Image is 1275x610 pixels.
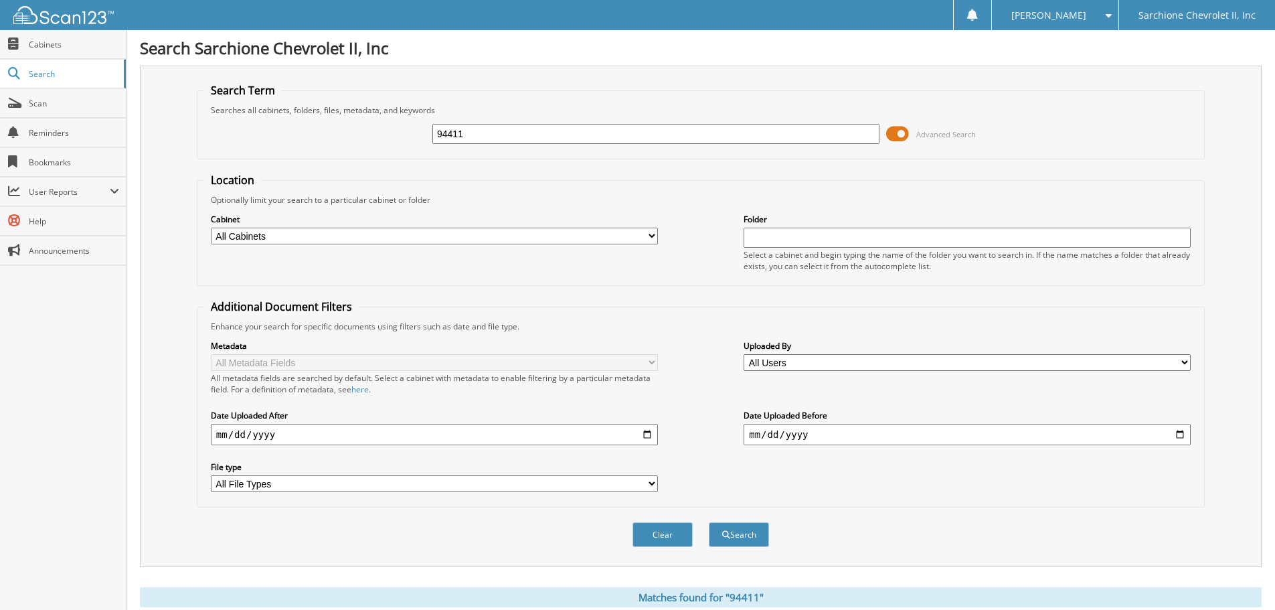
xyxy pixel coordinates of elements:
[29,245,119,256] span: Announcements
[211,340,658,352] label: Metadata
[204,173,261,187] legend: Location
[29,157,119,168] span: Bookmarks
[744,410,1191,421] label: Date Uploaded Before
[211,461,658,473] label: File type
[351,384,369,395] a: here
[29,186,110,198] span: User Reports
[29,39,119,50] span: Cabinets
[204,104,1197,116] div: Searches all cabinets, folders, files, metadata, and keywords
[211,372,658,395] div: All metadata fields are searched by default. Select a cabinet with metadata to enable filtering b...
[1138,11,1256,19] span: Sarchione Chevrolet II, Inc
[204,299,359,314] legend: Additional Document Filters
[140,587,1262,607] div: Matches found for "94411"
[1011,11,1086,19] span: [PERSON_NAME]
[632,522,693,547] button: Clear
[744,249,1191,272] div: Select a cabinet and begin typing the name of the folder you want to search in. If the name match...
[29,98,119,109] span: Scan
[204,83,282,98] legend: Search Term
[211,424,658,445] input: start
[29,216,119,227] span: Help
[211,410,658,421] label: Date Uploaded After
[744,214,1191,225] label: Folder
[744,340,1191,352] label: Uploaded By
[204,321,1197,332] div: Enhance your search for specific documents using filters such as date and file type.
[916,129,976,139] span: Advanced Search
[204,194,1197,206] div: Optionally limit your search to a particular cabinet or folder
[709,522,769,547] button: Search
[13,6,114,24] img: scan123-logo-white.svg
[29,127,119,139] span: Reminders
[211,214,658,225] label: Cabinet
[29,68,117,80] span: Search
[744,424,1191,445] input: end
[140,37,1262,59] h1: Search Sarchione Chevrolet II, Inc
